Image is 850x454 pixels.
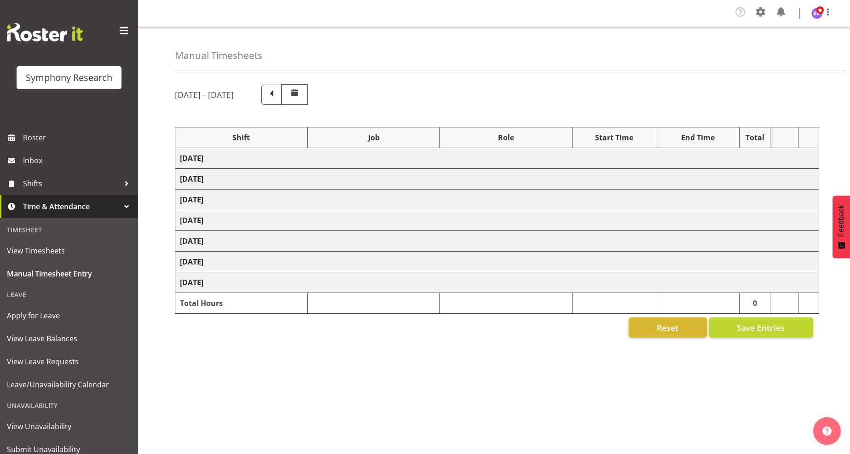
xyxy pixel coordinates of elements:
[26,71,112,85] div: Symphony Research
[175,272,819,293] td: [DATE]
[811,8,822,19] img: bhavik-kanna1260.jpg
[833,195,850,258] button: Feedback - Show survey
[709,317,813,338] button: Save Entries
[661,132,735,143] div: End Time
[2,396,136,415] div: Unavailability
[737,322,785,333] span: Save Entries
[175,252,819,272] td: [DATE]
[175,293,308,314] td: Total Hours
[837,205,845,237] span: Feedback
[7,332,131,345] span: View Leave Balances
[175,50,262,61] h4: Manual Timesheets
[7,309,131,322] span: Apply for Leave
[7,23,83,41] img: Rosterit website logo
[629,317,707,338] button: Reset
[175,210,819,231] td: [DATE]
[2,285,136,304] div: Leave
[2,239,136,262] a: View Timesheets
[2,327,136,350] a: View Leave Balances
[2,373,136,396] a: Leave/Unavailability Calendar
[23,177,120,190] span: Shifts
[2,220,136,239] div: Timesheet
[180,132,303,143] div: Shift
[2,350,136,373] a: View Leave Requests
[23,154,133,167] span: Inbox
[175,90,234,100] h5: [DATE] - [DATE]
[2,415,136,438] a: View Unavailability
[744,132,765,143] div: Total
[175,231,819,252] td: [DATE]
[312,132,435,143] div: Job
[23,131,133,144] span: Roster
[2,304,136,327] a: Apply for Leave
[2,262,136,285] a: Manual Timesheet Entry
[740,293,770,314] td: 0
[577,132,651,143] div: Start Time
[7,267,131,281] span: Manual Timesheet Entry
[445,132,567,143] div: Role
[7,378,131,391] span: Leave/Unavailability Calendar
[23,200,120,213] span: Time & Attendance
[7,420,131,433] span: View Unavailability
[657,322,678,333] span: Reset
[175,148,819,169] td: [DATE]
[822,426,832,436] img: help-xxl-2.png
[175,190,819,210] td: [DATE]
[7,244,131,258] span: View Timesheets
[175,169,819,190] td: [DATE]
[7,355,131,368] span: View Leave Requests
